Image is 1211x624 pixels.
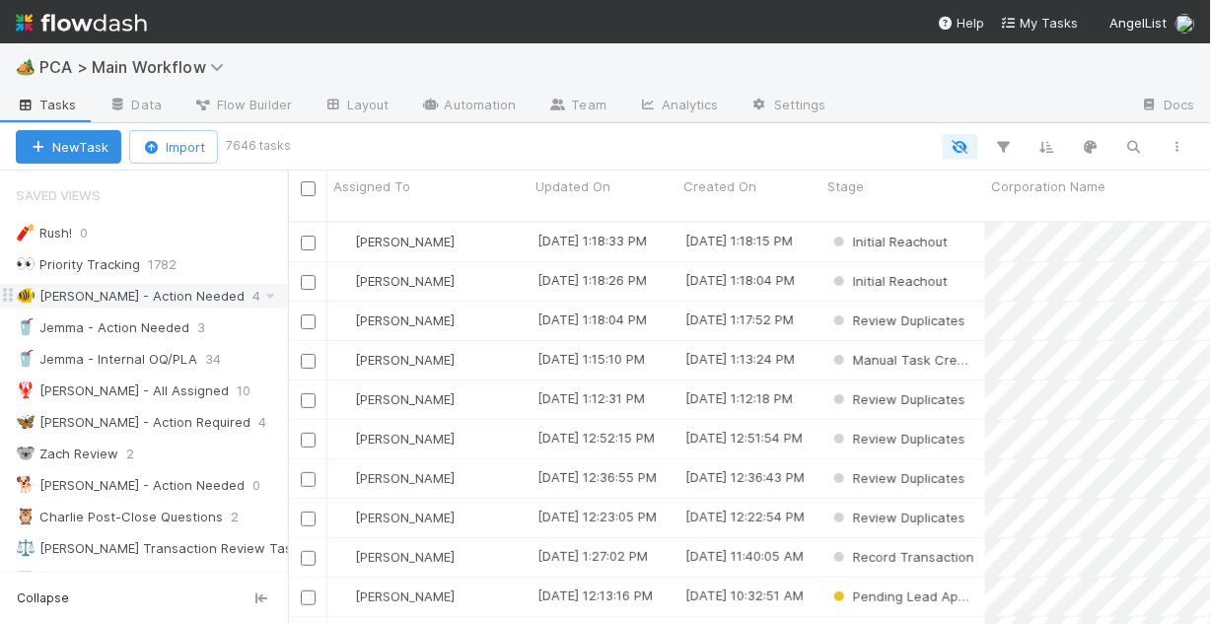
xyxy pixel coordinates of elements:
span: Review Duplicates [829,510,965,525]
span: Record Transaction [829,549,974,565]
img: logo-inverted-e16ddd16eac7371096b0.svg [16,6,147,39]
div: [PERSON_NAME] Transaction Review Tasks [16,536,306,561]
input: Toggle Row Selected [301,275,316,290]
div: Initial Reachout [829,271,948,291]
div: Review Duplicates [829,311,965,330]
div: [PERSON_NAME] [335,468,455,488]
div: [DATE] 12:36:43 PM [685,467,805,487]
input: Toggle Row Selected [301,393,316,408]
div: Rush! [16,221,72,245]
span: Manual Task Creation [829,352,989,368]
span: 🦞 [16,381,36,398]
span: [PERSON_NAME] [355,391,455,407]
div: [PERSON_NAME] Post-Close Questions [16,568,278,592]
span: PCA > Main Workflow [39,57,234,77]
span: Updated On [535,176,610,196]
div: [PERSON_NAME] [335,587,455,606]
div: [DATE] 1:12:31 PM [537,388,645,408]
span: 🐨 [16,445,36,461]
div: Review Duplicates [829,508,965,527]
div: [DATE] 11:40:05 AM [685,546,804,566]
a: Settings [735,91,842,122]
span: 🐠 [16,287,36,304]
div: [DATE] 10:32:51 AM [685,586,804,605]
div: Help [938,13,985,33]
div: [PERSON_NAME] [335,350,455,370]
span: Saved Views [16,175,101,215]
a: Analytics [622,91,735,122]
div: [PERSON_NAME] [335,311,455,330]
span: Tasks [16,95,77,114]
img: avatar_09723091-72f1-4609-a252-562f76d82c66.png [336,312,352,328]
div: [DATE] 1:12:18 PM [685,388,793,408]
span: 📕 [16,571,36,588]
span: 16 [286,568,320,592]
span: [PERSON_NAME] [355,589,455,604]
a: Layout [308,91,405,122]
div: [PERSON_NAME] - Action Needed [16,473,245,498]
div: [DATE] 12:51:54 PM [685,428,803,448]
span: Review Duplicates [829,470,965,486]
div: [PERSON_NAME] - Action Needed [16,284,245,309]
div: [DATE] 12:13:16 PM [537,586,653,605]
span: 🦉 [16,508,36,524]
span: Review Duplicates [829,391,965,407]
input: Toggle All Rows Selected [301,181,316,196]
div: Review Duplicates [829,468,965,488]
img: avatar_cd4e5e5e-3003-49e5-bc76-fd776f359de9.png [336,549,352,565]
span: [PERSON_NAME] [355,312,455,328]
div: [DATE] 12:23:05 PM [537,507,657,526]
img: avatar_dd78c015-5c19-403d-b5d7-976f9c2ba6b3.png [336,589,352,604]
div: Pending Lead Approval [829,587,975,606]
span: Assigned To [333,176,410,196]
span: 🧨 [16,224,36,241]
span: My Tasks [1001,15,1079,31]
div: [PERSON_NAME] - All Assigned [16,379,229,403]
span: [PERSON_NAME] [355,273,455,289]
div: [DATE] 1:15:10 PM [537,349,645,369]
img: avatar_d89a0a80-047e-40c9-bdc2-a2d44e645fd3.png [336,510,352,525]
small: 7646 tasks [226,137,291,155]
span: 2 [126,442,154,466]
div: [DATE] 1:18:04 PM [685,270,795,290]
img: avatar_dd78c015-5c19-403d-b5d7-976f9c2ba6b3.png [336,470,352,486]
span: AngelList [1110,15,1168,31]
input: Toggle Row Selected [301,236,316,250]
a: Docs [1125,91,1211,122]
div: Jemma - Action Needed [16,315,189,340]
span: 0 [80,221,107,245]
span: 1782 [148,252,196,277]
span: Pending Lead Approval [829,589,997,604]
span: 3 [197,315,225,340]
a: Team [533,91,622,122]
img: avatar_09723091-72f1-4609-a252-562f76d82c66.png [336,273,352,289]
span: 4 [252,284,280,309]
span: Initial Reachout [829,234,948,249]
a: Data [93,91,178,122]
div: Priority Tracking [16,252,140,277]
span: Flow Builder [193,95,292,114]
div: [DATE] 1:18:26 PM [537,270,647,290]
div: [DATE] 1:13:24 PM [685,349,795,369]
div: [PERSON_NAME] [335,389,455,409]
div: Zach Review [16,442,118,466]
span: [PERSON_NAME] [355,234,455,249]
div: Manual Task Creation [829,350,975,370]
div: [DATE] 12:52:15 PM [537,428,655,448]
span: [PERSON_NAME] [355,352,455,368]
img: avatar_dd78c015-5c19-403d-b5d7-976f9c2ba6b3.png [336,352,352,368]
a: Flow Builder [178,91,308,122]
input: Toggle Row Selected [301,590,316,605]
button: NewTask [16,130,121,164]
div: Charlie Post-Close Questions [16,505,223,529]
div: [PERSON_NAME] [335,271,455,291]
span: Corporation Name [991,176,1105,196]
span: 2 [231,505,258,529]
img: avatar_dd78c015-5c19-403d-b5d7-976f9c2ba6b3.png [336,234,352,249]
span: 🥤 [16,318,36,335]
img: avatar_d89a0a80-047e-40c9-bdc2-a2d44e645fd3.png [336,391,352,407]
span: Collapse [17,589,69,607]
div: Review Duplicates [829,429,965,449]
span: [PERSON_NAME] [355,470,455,486]
a: Automation [405,91,533,122]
